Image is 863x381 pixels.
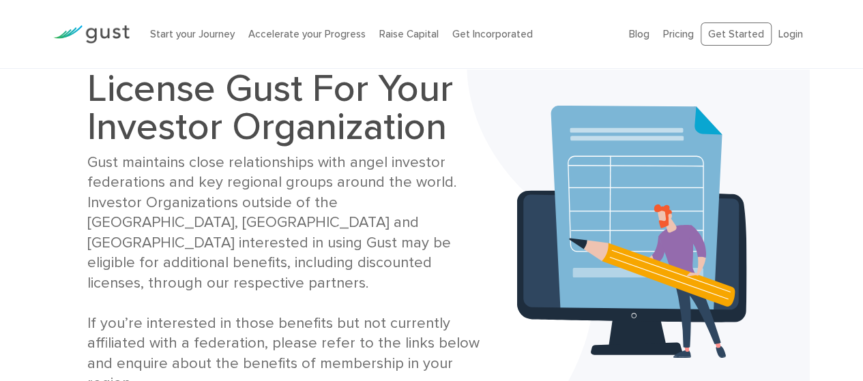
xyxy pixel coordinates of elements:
[150,28,235,40] a: Start your Journey
[248,28,366,40] a: Accelerate your Progress
[778,28,803,40] a: Login
[452,28,533,40] a: Get Incorporated
[53,25,130,44] img: Gust Logo
[629,28,649,40] a: Blog
[701,22,772,46] a: Get Started
[379,28,439,40] a: Raise Capital
[87,70,480,146] h1: License Gust For Your Investor Organization
[663,28,694,40] a: Pricing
